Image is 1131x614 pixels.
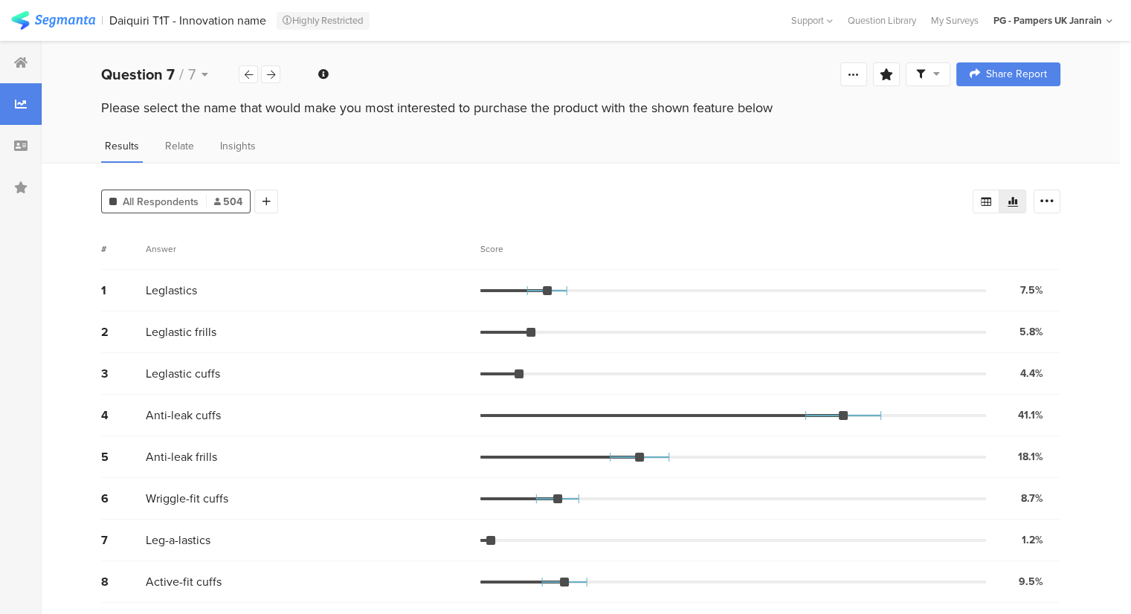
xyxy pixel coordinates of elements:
div: 1 [101,282,146,299]
div: Please select the name that would make you most interested to purchase the product with the shown... [101,98,1060,117]
span: 504 [214,194,242,210]
div: PG - Pampers UK Janrain [993,13,1102,28]
span: Share Report [986,69,1047,80]
span: All Respondents [123,194,199,210]
div: Daiquiri T1T - Innovation name [109,13,266,28]
div: | [101,12,103,29]
span: Results [105,138,139,154]
div: Highly Restricted [277,12,370,30]
div: 6 [101,490,146,507]
div: 1.2% [1022,532,1043,548]
div: 7 [101,531,146,549]
span: 7 [188,63,196,85]
span: Leglastic frills [146,323,216,340]
span: Anti-leak frills [146,448,217,465]
div: 8 [101,573,146,590]
div: 4.4% [1020,366,1043,381]
div: 8.7% [1021,491,1043,506]
b: Question 7 [101,63,175,85]
div: 7.5% [1020,282,1043,298]
div: 5.8% [1019,324,1043,340]
div: 41.1% [1018,407,1043,423]
div: 5 [101,448,146,465]
div: # [101,242,146,256]
img: segmanta logo [11,11,95,30]
div: Score [480,242,512,256]
span: Insights [220,138,256,154]
span: Leglastics [146,282,197,299]
span: / [179,63,184,85]
div: 9.5% [1019,574,1043,589]
span: Wriggle-fit cuffs [146,490,228,507]
div: 18.1% [1018,449,1043,465]
div: 4 [101,407,146,424]
span: Leglastic cuffs [146,365,220,382]
span: Leg-a-lastics [146,531,210,549]
span: Anti-leak cuffs [146,407,221,424]
div: Support [791,9,833,32]
span: Relate [165,138,194,154]
div: 3 [101,365,146,382]
a: My Surveys [924,13,986,28]
a: Question Library [840,13,924,28]
div: Answer [146,242,176,256]
span: Active-fit cuffs [146,573,222,590]
div: 2 [101,323,146,340]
